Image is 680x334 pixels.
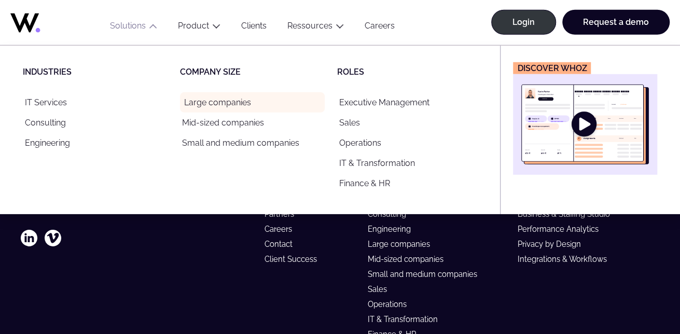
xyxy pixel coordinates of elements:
a: Large companies [180,92,325,113]
a: IT Services [23,92,168,113]
p: Industries [23,66,180,78]
a: Mid-sized companies [180,113,325,133]
a: Careers [354,21,405,35]
figcaption: Discover Whoz [513,62,591,74]
a: Clients [231,21,277,35]
a: Large companies [368,240,439,248]
button: Ressources [277,21,354,35]
a: Executive Management [337,92,482,113]
p: Roles [337,66,494,78]
a: Request a demo [562,10,670,35]
a: Sales [368,285,396,294]
a: Small and medium companies [368,270,487,279]
a: Performance Analytics [518,225,608,233]
button: Solutions [100,21,168,35]
a: Client Success [265,255,326,263]
button: Product [168,21,231,35]
a: Engineering [368,225,420,233]
a: Operations [368,300,416,309]
a: IT & Transformation [368,315,447,324]
a: Small and medium companies [180,133,325,153]
a: Sales [337,113,482,133]
p: Company size [180,66,337,78]
a: Careers [265,225,301,233]
a: Privacy by Design [518,240,590,248]
a: IT & Transformation [337,153,482,173]
a: Product [178,21,209,31]
a: Finance & HR [337,173,482,193]
a: Contact [265,240,302,248]
a: Integrations & Workflows [518,255,616,263]
a: Discover Whoz [513,62,657,175]
a: Ressources [287,21,332,31]
a: Mid-sized companies [368,255,453,263]
a: Engineering [23,133,168,153]
iframe: Chatbot [612,266,665,319]
a: Login [491,10,556,35]
a: Operations [337,133,482,153]
a: Consulting [23,113,168,133]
